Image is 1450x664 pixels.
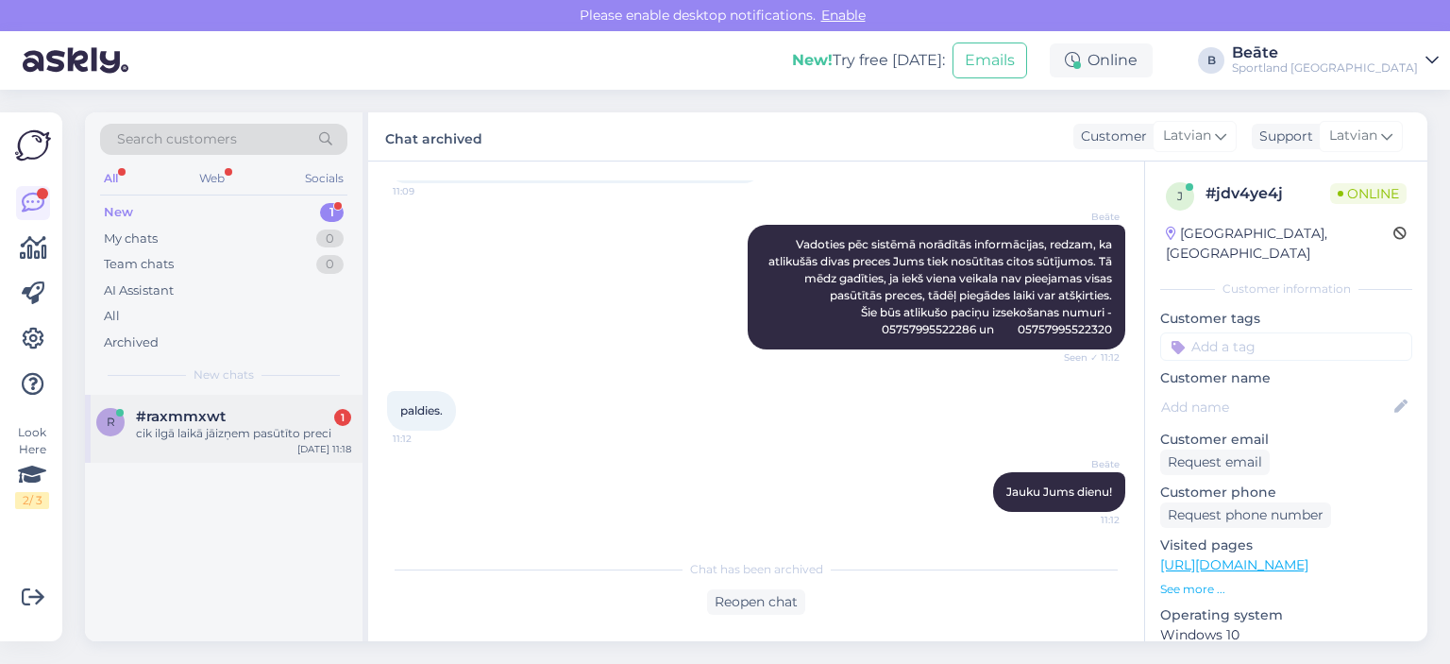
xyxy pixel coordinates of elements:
label: Chat archived [385,124,482,149]
div: Web [195,166,228,191]
div: 0 [316,255,344,274]
p: Customer tags [1160,309,1412,329]
div: Request phone number [1160,502,1331,528]
div: Customer [1073,127,1147,146]
span: New chats [194,366,254,383]
div: Archived [104,333,159,352]
a: BeāteSportland [GEOGRAPHIC_DATA] [1232,45,1439,76]
div: # jdv4ye4j [1206,182,1330,205]
div: 1 [320,203,344,222]
div: Customer information [1160,281,1412,298]
p: Operating system [1160,605,1412,625]
button: Emails [953,43,1027,78]
div: All [100,166,122,191]
p: Windows 10 [1160,625,1412,645]
div: Socials [301,166,347,191]
span: Seen ✓ 11:12 [1049,350,1120,365]
span: Online [1330,183,1407,204]
span: 11:12 [393,432,464,446]
div: [GEOGRAPHIC_DATA], [GEOGRAPHIC_DATA] [1166,224,1393,264]
div: Request email [1160,450,1270,475]
span: Latvian [1329,126,1377,146]
span: #raxmmxwt [136,408,226,425]
span: 11:09 [393,184,464,198]
div: 2 / 3 [15,492,49,509]
span: Vadoties pēc sistēmā norādītās informācijas, redzam, ka atlikušās divas preces Jums tiek nosūtīta... [768,237,1133,336]
span: Beāte [1049,210,1120,224]
span: r [107,415,115,429]
div: Beāte [1232,45,1418,60]
div: Reopen chat [707,589,805,615]
span: Jauku Jums dienu! [1006,485,1112,499]
div: Sportland [GEOGRAPHIC_DATA] [1232,60,1418,76]
div: Online [1050,43,1153,77]
div: AI Assistant [104,281,174,300]
p: Customer phone [1160,483,1412,502]
div: [DATE] 11:18 [297,442,351,456]
input: Add name [1161,397,1391,417]
img: Askly Logo [15,128,51,163]
input: Add a tag [1160,332,1412,361]
div: cik ilgā laikā jāizņem pasūtīto preci [136,425,351,442]
div: All [104,307,120,326]
div: Support [1252,127,1313,146]
div: Look Here [15,424,49,509]
a: [URL][DOMAIN_NAME] [1160,556,1308,573]
div: Team chats [104,255,174,274]
span: Latvian [1163,126,1211,146]
div: My chats [104,230,158,248]
p: Customer email [1160,430,1412,450]
b: New! [792,51,833,69]
p: Visited pages [1160,536,1412,555]
span: Beāte [1049,457,1120,471]
span: Enable [816,7,871,24]
span: 11:12 [1049,513,1120,527]
span: paldies. [400,403,443,417]
div: 0 [316,230,344,248]
span: j [1177,189,1183,203]
div: 1 [334,409,351,426]
p: Customer name [1160,368,1412,388]
div: B [1198,47,1224,74]
span: Chat has been archived [690,561,823,578]
span: Search customers [117,129,237,149]
div: New [104,203,133,222]
p: See more ... [1160,581,1412,598]
div: Try free [DATE]: [792,49,945,72]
